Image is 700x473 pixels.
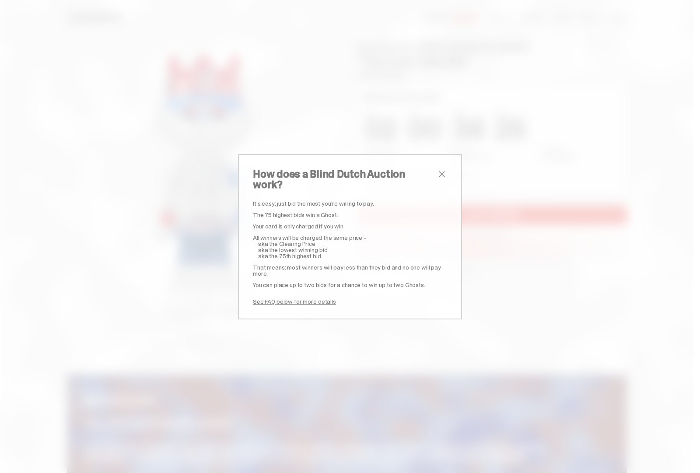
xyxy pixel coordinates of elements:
[258,246,327,254] span: aka the lowest winning bid
[437,169,447,179] button: close
[253,169,437,190] h2: How does a Blind Dutch Auction work?
[253,298,336,305] a: See FAQ below for more details
[253,282,447,288] p: You can place up to two bids for a chance to win up to two Ghosts.
[258,240,315,248] span: aka the Clearing Price
[253,264,447,277] p: That means: most winners will pay less than they bid and no one will pay more.
[253,212,447,218] p: The 75 highest bids win a Ghost.
[258,252,321,260] span: aka the 75th highest bid
[253,235,447,241] p: All winners will be charged the same price -
[253,200,447,207] p: It’s easy: just bid the most you’re willing to pay.
[253,223,447,229] p: Your card is only charged if you win.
